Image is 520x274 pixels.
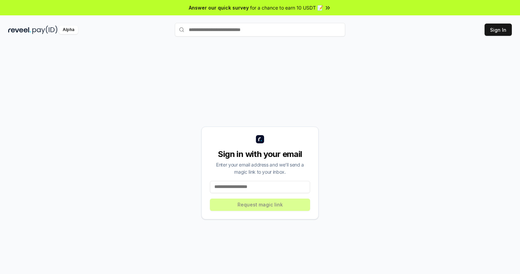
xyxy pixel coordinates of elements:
button: Sign In [485,24,512,36]
span: for a chance to earn 10 USDT 📝 [250,4,323,11]
div: Sign in with your email [210,149,310,160]
img: pay_id [32,26,58,34]
img: logo_small [256,135,264,143]
span: Answer our quick survey [189,4,249,11]
img: reveel_dark [8,26,31,34]
div: Alpha [59,26,78,34]
div: Enter your email address and we’ll send a magic link to your inbox. [210,161,310,175]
